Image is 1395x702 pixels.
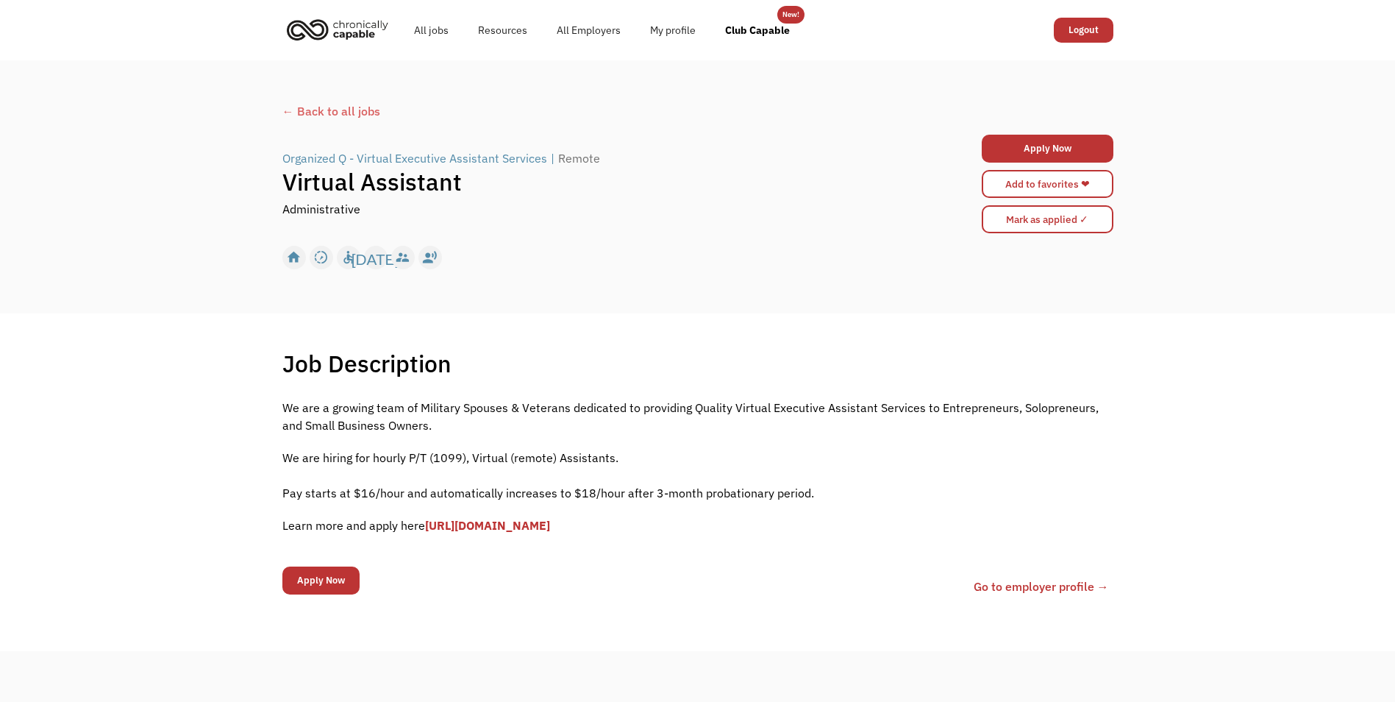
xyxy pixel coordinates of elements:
div: New! [782,6,799,24]
input: Mark as applied ✓ [982,205,1113,233]
div: [DATE] [352,247,399,269]
a: Go to employer profile → [974,578,1109,595]
form: Mark as applied form [982,202,1113,237]
a: Apply Now [982,135,1113,163]
p: We are hiring for hourly P/T (1099), Virtual (remote) Assistants. ‍ Pay starts at $16/hour and au... [282,449,1113,502]
a: All jobs [399,7,463,54]
div: Organized Q - Virtual Executive Assistant Services [282,149,547,167]
p: We are a growing team of Military Spouses & Veterans dedicated to providing Quality Virtual Execu... [282,399,1113,434]
div: supervisor_account [395,247,410,269]
div: Remote [558,149,600,167]
div: record_voice_over [422,247,438,269]
a: ← Back to all jobs [282,102,1113,120]
a: Logout [1054,18,1113,43]
a: Club Capable [710,7,804,54]
div: home [286,247,302,269]
a: [URL][DOMAIN_NAME] [425,518,550,533]
a: All Employers [542,7,635,54]
div: Administrative [282,200,360,218]
div: accessible [340,247,356,269]
a: Resources [463,7,542,54]
form: Email Form [282,563,360,598]
a: Organized Q - Virtual Executive Assistant Services|Remote [282,149,604,167]
a: home [282,13,399,46]
div: slow_motion_video [313,247,329,269]
input: Apply Now [282,567,360,595]
a: My profile [635,7,710,54]
a: Add to favorites ❤ [982,170,1113,198]
p: Learn more and apply here [282,517,1113,534]
img: Chronically Capable logo [282,13,393,46]
div: | [551,149,554,167]
h1: Virtual Assistant [282,167,906,196]
h1: Job Description [282,349,452,378]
